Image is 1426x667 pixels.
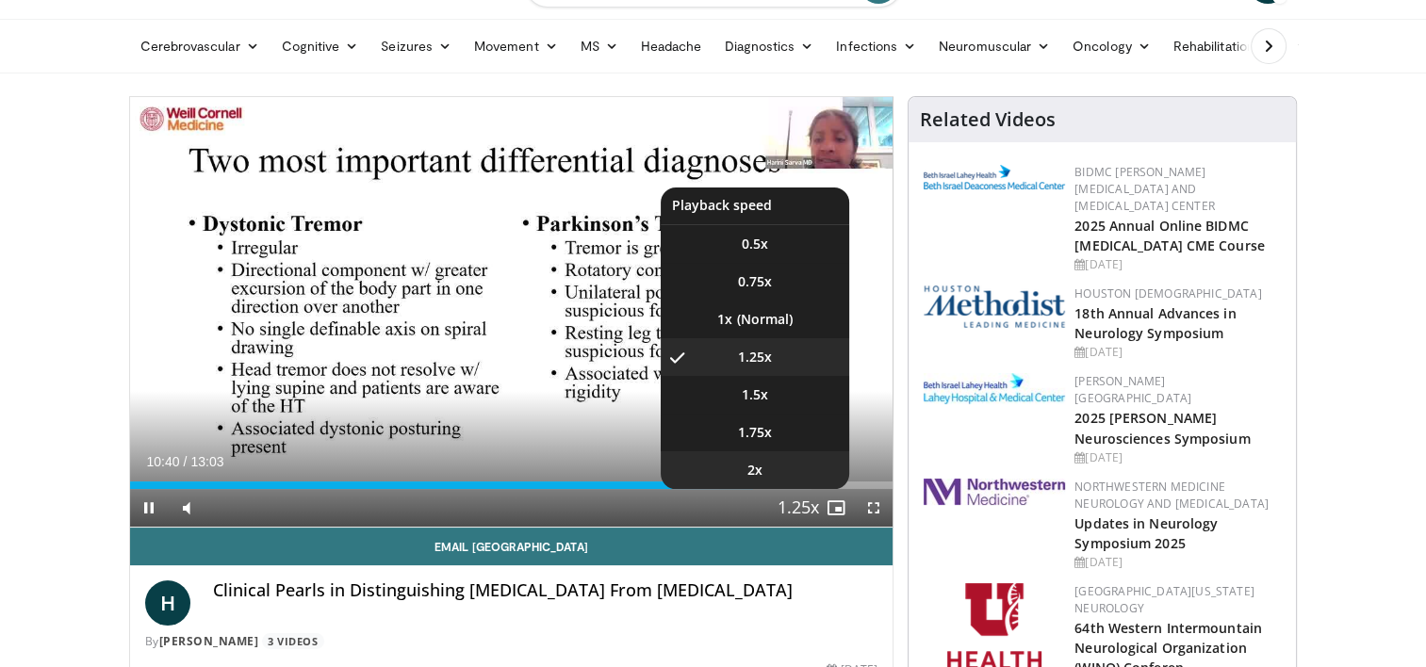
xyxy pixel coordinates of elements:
[1074,479,1269,512] a: Northwestern Medicine Neurology and [MEDICAL_DATA]
[738,423,772,442] span: 1.75x
[145,580,190,626] a: H
[1074,217,1265,254] a: 2025 Annual Online BIDMC [MEDICAL_DATA] CME Course
[738,348,772,366] span: 1.25x
[1074,449,1281,466] div: [DATE]
[168,489,205,527] button: Mute
[924,479,1065,505] img: 2a462fb6-9365-492a-ac79-3166a6f924d8.png.150x105_q85_autocrop_double_scale_upscale_version-0.2.jpg
[159,633,259,649] a: [PERSON_NAME]
[924,285,1065,328] img: 5e4488cc-e109-4a4e-9fd9-73bb9237ee91.png.150x105_q85_autocrop_double_scale_upscale_version-0.2.png
[270,27,370,65] a: Cognitive
[213,580,878,601] h4: Clinical Pearls in Distinguishing [MEDICAL_DATA] From [MEDICAL_DATA]
[130,489,168,527] button: Pause
[129,27,270,65] a: Cerebrovascular
[924,165,1065,189] img: c96b19ec-a48b-46a9-9095-935f19585444.png.150x105_q85_autocrop_double_scale_upscale_version-0.2.png
[147,454,180,469] span: 10:40
[1074,164,1215,214] a: BIDMC [PERSON_NAME][MEDICAL_DATA] and [MEDICAL_DATA] Center
[1074,344,1281,361] div: [DATE]
[630,27,713,65] a: Headache
[130,528,893,565] a: Email [GEOGRAPHIC_DATA]
[1061,27,1162,65] a: Oncology
[855,489,893,527] button: Fullscreen
[742,235,768,253] span: 0.5x
[1074,256,1281,273] div: [DATE]
[825,27,927,65] a: Infections
[713,27,825,65] a: Diagnostics
[262,633,324,649] a: 3 Videos
[738,272,772,291] span: 0.75x
[569,27,630,65] a: MS
[742,385,768,404] span: 1.5x
[927,27,1061,65] a: Neuromuscular
[1074,285,1261,301] a: Houston [DEMOGRAPHIC_DATA]
[717,310,732,329] span: 1x
[463,27,569,65] a: Movement
[1162,27,1266,65] a: Rehabilitation
[145,633,878,650] div: By
[779,489,817,527] button: Playback Rate
[184,454,188,469] span: /
[190,454,223,469] span: 13:03
[1074,554,1281,571] div: [DATE]
[747,461,762,480] span: 2x
[924,373,1065,404] img: e7977282-282c-4444-820d-7cc2733560fd.jpg.150x105_q85_autocrop_double_scale_upscale_version-0.2.jpg
[130,97,893,528] video-js: Video Player
[1074,409,1250,447] a: 2025 [PERSON_NAME] Neurosciences Symposium
[1074,583,1254,616] a: [GEOGRAPHIC_DATA][US_STATE] Neurology
[130,481,893,489] div: Progress Bar
[369,27,463,65] a: Seizures
[1074,373,1191,406] a: [PERSON_NAME][GEOGRAPHIC_DATA]
[920,108,1056,131] h4: Related Videos
[817,489,855,527] button: Enable picture-in-picture mode
[1074,304,1236,342] a: 18th Annual Advances in Neurology Symposium
[1074,514,1218,552] a: Updates in Neurology Symposium 2025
